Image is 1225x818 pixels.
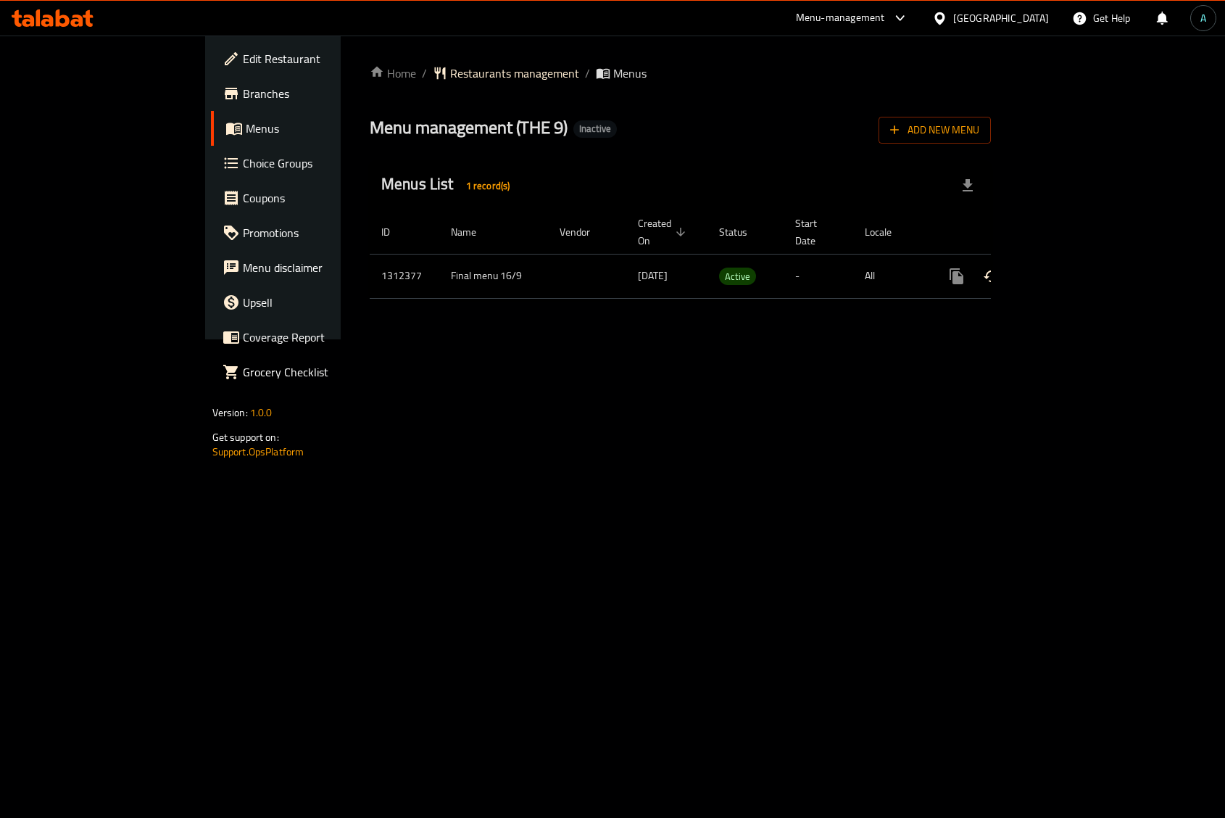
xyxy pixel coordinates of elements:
a: Edit Restaurant [211,41,410,76]
a: Support.OpsPlatform [212,442,304,461]
span: Promotions [243,224,398,241]
a: Choice Groups [211,146,410,181]
span: Choice Groups [243,154,398,172]
span: Version: [212,403,248,422]
span: ID [381,223,409,241]
span: Menu management ( THE 9 ) [370,111,568,144]
button: Add New Menu [879,117,991,144]
span: Get support on: [212,428,279,447]
button: Change Status [974,259,1009,294]
div: Total records count [457,174,519,197]
span: Inactive [573,123,617,135]
span: Active [719,268,756,285]
a: Menu disclaimer [211,250,410,285]
td: - [784,254,853,298]
span: 1 record(s) [457,179,519,193]
span: A [1200,10,1206,26]
span: Vendor [560,223,609,241]
td: All [853,254,928,298]
span: Menu disclaimer [243,259,398,276]
table: enhanced table [370,210,1090,299]
div: Menu-management [796,9,885,27]
a: Grocery Checklist [211,355,410,389]
nav: breadcrumb [370,65,991,82]
a: Restaurants management [433,65,579,82]
span: Grocery Checklist [243,363,398,381]
span: Menus [613,65,647,82]
button: more [939,259,974,294]
span: [DATE] [638,266,668,285]
a: Coverage Report [211,320,410,355]
td: Final menu 16/9 [439,254,548,298]
a: Promotions [211,215,410,250]
div: Inactive [573,120,617,138]
span: Start Date [795,215,836,249]
span: Status [719,223,766,241]
span: 1.0.0 [250,403,273,422]
span: Locale [865,223,910,241]
span: Coupons [243,189,398,207]
span: Created On [638,215,690,249]
h2: Menus List [381,173,518,197]
a: Coupons [211,181,410,215]
span: Coverage Report [243,329,398,346]
span: Upsell [243,294,398,311]
span: Add New Menu [890,121,979,139]
th: Actions [928,210,1090,255]
a: Upsell [211,285,410,320]
span: Name [451,223,495,241]
span: Restaurants management [450,65,579,82]
span: Menus [246,120,398,137]
div: [GEOGRAPHIC_DATA] [953,10,1049,26]
li: / [422,65,427,82]
a: Menus [211,111,410,146]
div: Export file [950,168,985,203]
span: Edit Restaurant [243,50,398,67]
span: Branches [243,85,398,102]
a: Branches [211,76,410,111]
li: / [585,65,590,82]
